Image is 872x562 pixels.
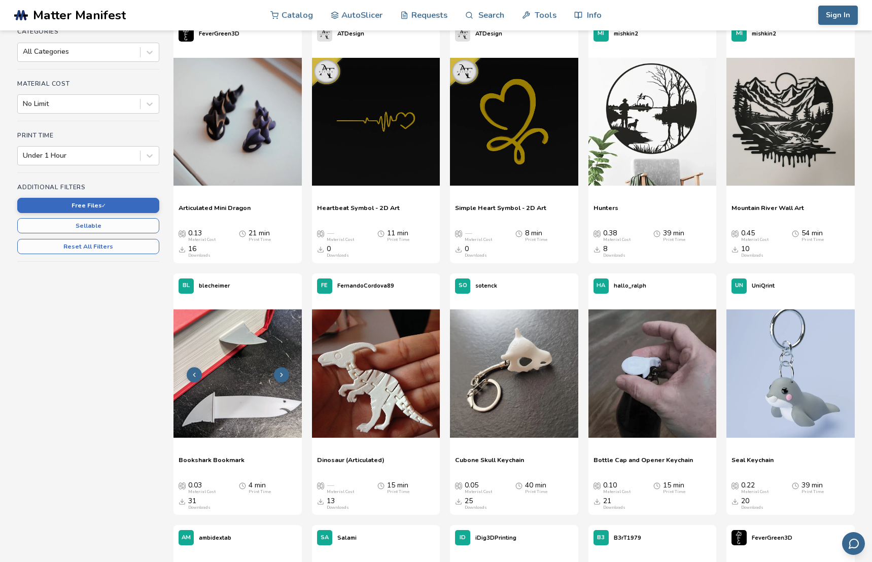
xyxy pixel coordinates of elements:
[818,6,858,25] button: Sign In
[731,456,774,471] a: Seal Keychain
[188,253,211,258] div: Downloads
[741,497,763,510] div: 20
[594,481,601,489] span: Average Cost
[475,280,497,291] p: sotenck
[465,481,492,495] div: 0.05
[317,204,400,219] a: Heartbeat Symbol - 2D Art
[179,456,245,471] a: Bookshark Bookmark
[17,80,159,87] h4: Material Cost
[317,26,332,42] img: ATDesign's profile
[179,26,194,42] img: FeverGreen3D's profile
[249,229,271,242] div: 21 min
[614,533,641,543] p: B3rT1979
[663,237,685,242] div: Print Time
[455,204,546,219] a: Simple Heart Symbol - 2D Art
[239,481,246,489] span: Average Print Time
[455,456,524,471] span: Cubone Skull Keychain
[594,497,601,505] span: Downloads
[741,505,763,510] div: Downloads
[317,229,324,237] span: Average Cost
[312,21,369,47] a: ATDesign's profileATDesign
[594,204,618,219] a: Hunters
[179,204,251,219] span: Articulated Mini Dragon
[179,497,186,505] span: Downloads
[321,535,329,541] span: SA
[188,481,216,495] div: 0.03
[597,535,605,541] span: B3
[741,245,763,258] div: 10
[387,237,409,242] div: Print Time
[17,239,159,254] button: Reset All Filters
[317,245,324,253] span: Downloads
[182,535,191,541] span: AM
[199,533,231,543] p: ambidextab
[387,489,409,495] div: Print Time
[321,283,328,289] span: FE
[17,184,159,191] h4: Additional Filters
[183,283,190,289] span: BL
[594,229,601,237] span: Average Cost
[460,535,466,541] span: ID
[663,229,685,242] div: 39 min
[735,283,743,289] span: UN
[653,229,660,237] span: Average Print Time
[377,229,385,237] span: Average Print Time
[179,481,186,489] span: Average Cost
[173,21,245,47] a: FeverGreen3D's profileFeverGreen3D
[603,489,631,495] div: Material Cost
[33,8,126,22] span: Matter Manifest
[465,237,492,242] div: Material Cost
[741,481,769,495] div: 0.22
[801,489,824,495] div: Print Time
[594,456,693,471] span: Bottle Cap and Opener Keychain
[741,237,769,242] div: Material Cost
[249,489,271,495] div: Print Time
[249,237,271,242] div: Print Time
[337,533,357,543] p: Salami
[465,229,472,237] span: —
[387,481,409,495] div: 15 min
[515,229,522,237] span: Average Print Time
[317,481,324,489] span: Average Cost
[842,532,865,555] button: Send feedback via email
[455,481,462,489] span: Average Cost
[327,481,334,489] span: —
[450,21,507,47] a: ATDesign's profileATDesign
[188,229,216,242] div: 0.13
[653,481,660,489] span: Average Print Time
[614,28,638,39] p: mishkin2
[525,489,547,495] div: Print Time
[188,489,216,495] div: Material Cost
[752,280,775,291] p: UniQrint
[731,481,739,489] span: Average Cost
[17,198,159,213] button: Free Files✓
[199,280,230,291] p: blecheimer
[459,283,467,289] span: SO
[603,253,625,258] div: Downloads
[188,497,211,510] div: 31
[188,245,211,258] div: 16
[179,229,186,237] span: Average Cost
[317,497,324,505] span: Downloads
[801,481,824,495] div: 39 min
[327,229,334,237] span: —
[525,481,547,495] div: 40 min
[188,237,216,242] div: Material Cost
[792,481,799,489] span: Average Print Time
[726,525,797,550] a: FeverGreen3D's profileFeverGreen3D
[465,489,492,495] div: Material Cost
[23,48,25,56] input: All Categories
[327,497,349,510] div: 13
[337,280,394,291] p: FernandoCordova89
[249,481,271,495] div: 4 min
[663,481,685,495] div: 15 min
[801,229,824,242] div: 54 min
[475,533,516,543] p: iDig3DPrinting
[731,530,747,545] img: FeverGreen3D's profile
[17,28,159,35] h4: Categories
[179,245,186,253] span: Downloads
